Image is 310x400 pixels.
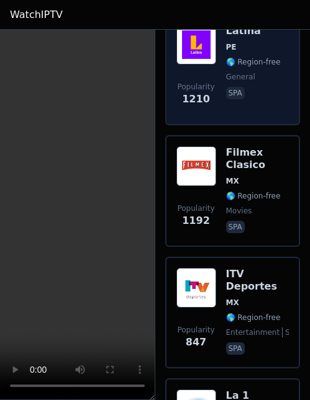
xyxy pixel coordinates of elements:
span: 🌎 Region-free [226,313,281,322]
span: 847 [186,335,206,350]
h6: Latina [226,25,281,37]
img: Latina [176,25,216,64]
h6: Filmex Clasico [226,146,289,171]
p: spa [226,221,245,233]
p: spa [226,87,245,99]
img: Filmex Clasico [176,146,216,186]
span: movies [226,206,252,216]
span: 🌎 Region-free [226,191,281,201]
span: Popularity [177,325,214,335]
img: ITV Deportes [176,268,216,308]
span: 🌎 Region-free [226,57,281,67]
a: WatchIPTV [10,7,63,22]
span: Popularity [177,82,214,92]
span: 1210 [182,92,210,107]
span: Popularity [177,203,214,213]
span: sports [282,327,309,337]
span: 1192 [182,213,210,228]
span: MX [226,176,239,186]
span: PE [226,42,237,52]
span: general [226,72,255,82]
span: MX [226,298,239,308]
span: entertainment [226,327,280,337]
p: spa [226,342,245,355]
h6: ITV Deportes [226,268,289,293]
